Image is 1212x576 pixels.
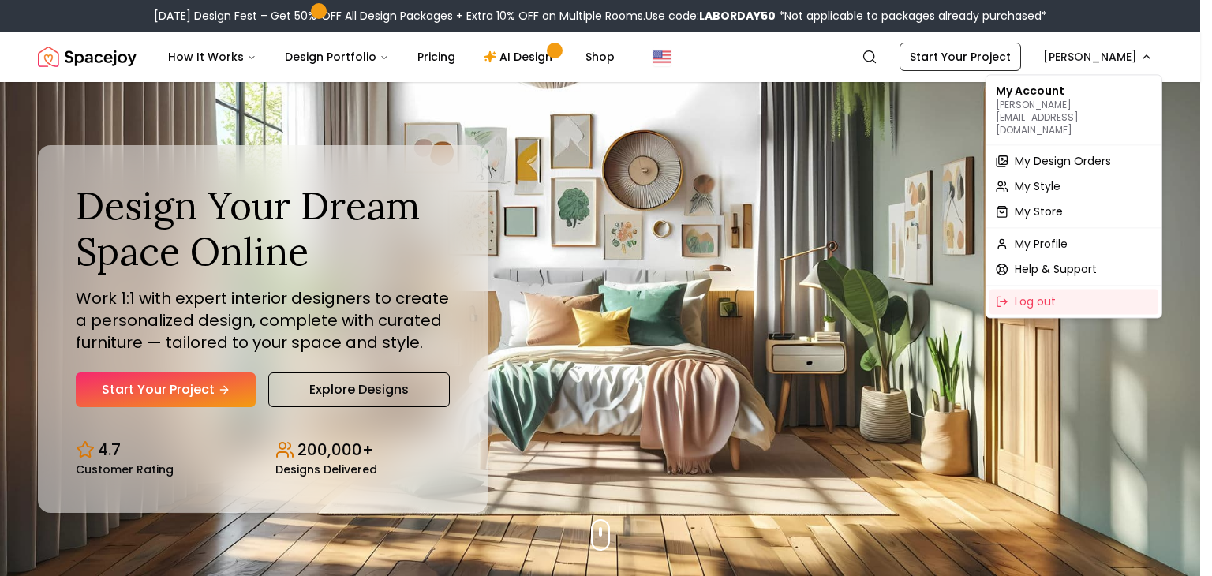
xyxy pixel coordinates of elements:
[1015,204,1063,219] span: My Store
[986,74,1162,318] div: [PERSON_NAME]
[989,174,1158,199] a: My Style
[989,256,1158,282] a: Help & Support
[1015,261,1097,277] span: Help & Support
[989,78,1158,141] div: My Account
[989,199,1158,224] a: My Store
[1015,153,1111,169] span: My Design Orders
[1015,236,1068,252] span: My Profile
[989,148,1158,174] a: My Design Orders
[989,231,1158,256] a: My Profile
[1015,178,1060,194] span: My Style
[1015,294,1056,309] span: Log out
[996,99,1152,137] p: [PERSON_NAME][EMAIL_ADDRESS][DOMAIN_NAME]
